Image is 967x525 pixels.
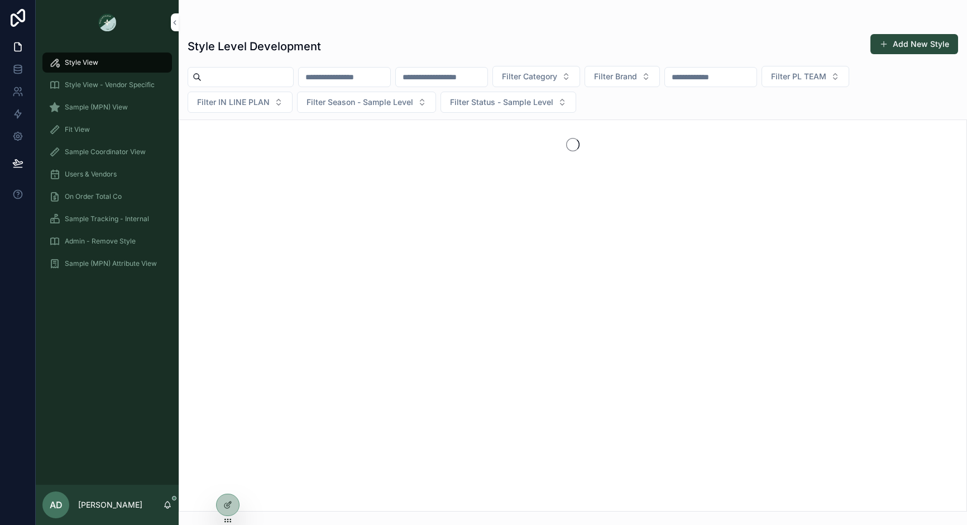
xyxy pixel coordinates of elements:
a: Users & Vendors [42,164,172,184]
span: Style View [65,58,98,67]
span: Users & Vendors [65,170,117,179]
a: Sample Coordinator View [42,142,172,162]
span: Sample Coordinator View [65,147,146,156]
span: Filter PL TEAM [771,71,826,82]
span: Filter IN LINE PLAN [197,97,270,108]
p: [PERSON_NAME] [78,499,142,510]
img: App logo [98,13,116,31]
span: Style View - Vendor Specific [65,80,155,89]
a: Sample Tracking - Internal [42,209,172,229]
a: Sample (MPN) View [42,97,172,117]
span: Filter Category [502,71,557,82]
button: Select Button [297,92,436,113]
button: Select Button [762,66,849,87]
span: Sample Tracking - Internal [65,214,149,223]
span: On Order Total Co [65,192,122,201]
button: Add New Style [870,34,958,54]
span: AD [50,498,63,512]
a: Style View [42,52,172,73]
a: Admin - Remove Style [42,231,172,251]
a: On Order Total Co [42,187,172,207]
a: Fit View [42,120,172,140]
h1: Style Level Development [188,39,321,54]
span: Admin - Remove Style [65,237,136,246]
span: Sample (MPN) View [65,103,128,112]
span: Filter Season - Sample Level [307,97,413,108]
button: Select Button [492,66,580,87]
div: scrollable content [36,45,179,288]
button: Select Button [441,92,576,113]
span: Filter Brand [594,71,637,82]
button: Select Button [585,66,660,87]
a: Style View - Vendor Specific [42,75,172,95]
span: Filter Status - Sample Level [450,97,553,108]
button: Select Button [188,92,293,113]
span: Fit View [65,125,90,134]
a: Sample (MPN) Attribute View [42,254,172,274]
span: Sample (MPN) Attribute View [65,259,157,268]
